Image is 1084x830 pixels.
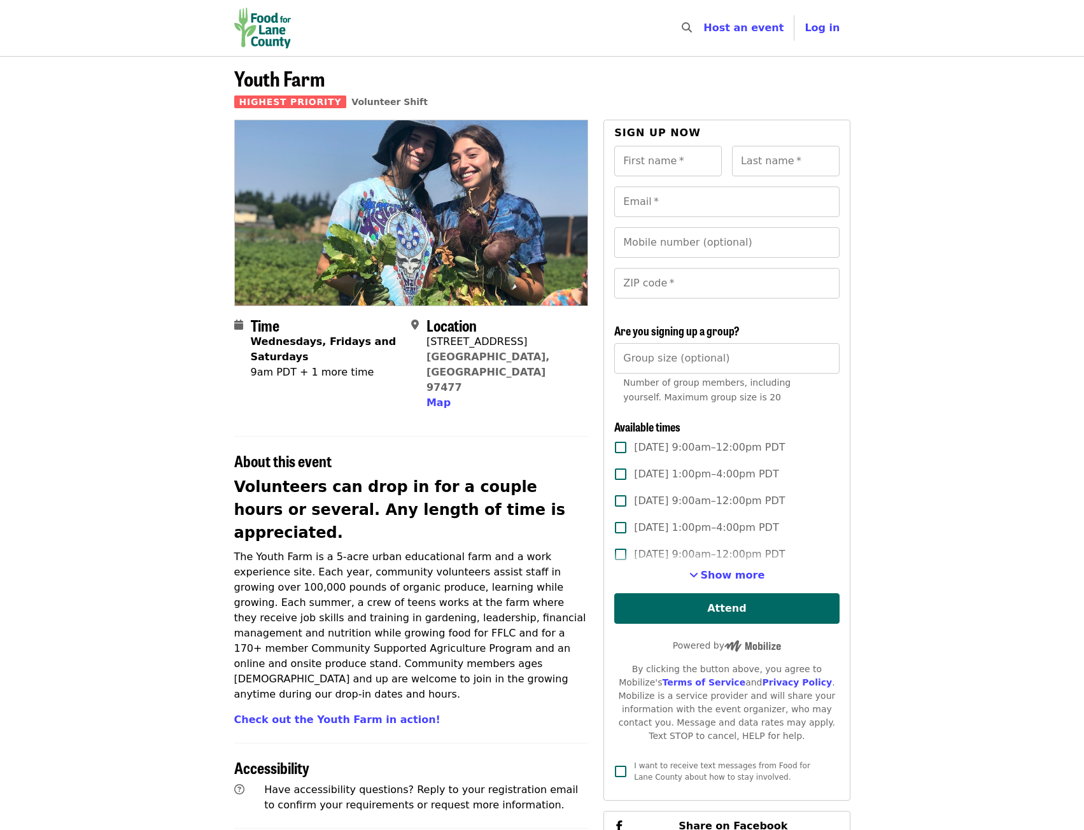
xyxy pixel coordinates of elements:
[682,22,692,34] i: search icon
[732,146,840,176] input: Last name
[634,493,785,509] span: [DATE] 9:00am–12:00pm PDT
[264,784,578,811] span: Have accessibility questions? Reply to your registration email to confirm your requirements or re...
[634,467,778,482] span: [DATE] 1:00pm–4:00pm PDT
[623,377,791,402] span: Number of group members, including yourself. Maximum group size is 20
[805,22,840,34] span: Log in
[724,640,781,652] img: Powered by Mobilize
[251,365,401,380] div: 9am PDT + 1 more time
[634,520,778,535] span: [DATE] 1:00pm–4:00pm PDT
[614,227,839,258] input: Mobile number (optional)
[234,784,244,796] i: question-circle icon
[701,569,765,581] span: Show more
[614,418,680,435] span: Available times
[689,568,765,583] button: See more timeslots
[411,319,419,331] i: map-marker-alt icon
[614,322,740,339] span: Are you signing up a group?
[234,63,325,93] span: Youth Farm
[700,13,710,43] input: Search
[234,714,440,726] a: Check out the Youth Farm in action!
[234,475,589,544] h2: Volunteers can drop in for a couple hours or several. Any length of time is appreciated.
[351,97,428,107] a: Volunteer Shift
[234,8,292,48] img: Food for Lane County - Home
[426,397,451,409] span: Map
[634,761,810,782] span: I want to receive text messages from Food for Lane County about how to stay involved.
[234,756,309,778] span: Accessibility
[794,15,850,41] button: Log in
[634,440,785,455] span: [DATE] 9:00am–12:00pm PDT
[234,319,243,331] i: calendar icon
[426,351,550,393] a: [GEOGRAPHIC_DATA], [GEOGRAPHIC_DATA] 97477
[703,22,784,34] a: Host an event
[234,449,332,472] span: About this event
[614,186,839,217] input: Email
[614,593,839,624] button: Attend
[762,677,832,687] a: Privacy Policy
[614,127,701,139] span: Sign up now
[426,395,451,411] button: Map
[234,549,589,702] p: The Youth Farm is a 5-acre urban educational farm and a work experience site. Each year, communit...
[251,335,397,363] strong: Wednesdays, Fridays and Saturdays
[673,640,781,651] span: Powered by
[234,95,347,108] span: Highest Priority
[614,268,839,299] input: ZIP code
[634,547,785,562] span: [DATE] 9:00am–12:00pm PDT
[614,146,722,176] input: First name
[251,314,279,336] span: Time
[662,677,745,687] a: Terms of Service
[426,314,477,336] span: Location
[426,334,578,349] div: [STREET_ADDRESS]
[235,120,588,305] img: Youth Farm organized by Food for Lane County
[614,343,839,374] input: [object Object]
[614,663,839,743] div: By clicking the button above, you agree to Mobilize's and . Mobilize is a service provider and wi...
